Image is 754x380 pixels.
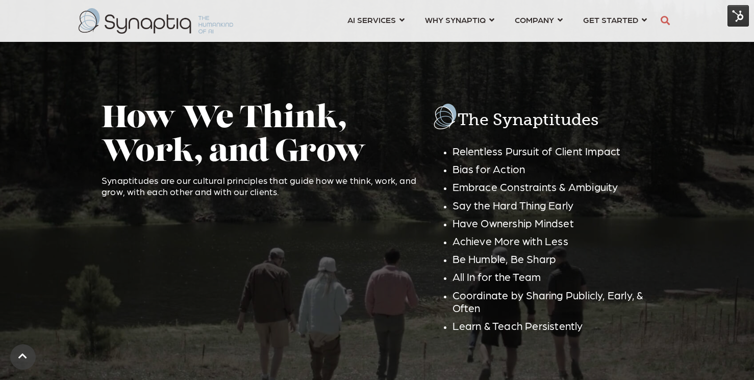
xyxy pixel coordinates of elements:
p: Say the Hard Thing Early [453,199,653,211]
img: HubSpot Tools Menu Toggle [727,5,749,27]
img: BIG-Butterflylogo-Artic-White01-01 [432,103,458,131]
p: Achieve More with Less [453,234,653,247]
h3: The Synaptitudes [432,103,653,131]
a: COMPANY [515,10,563,29]
nav: menu [337,3,657,39]
p: Embrace Constraints & Ambiguity [453,180,653,193]
span: GET STARTED [583,13,638,27]
p: All In for the Team [453,270,653,283]
img: synaptiq logo-2 [79,8,233,34]
p: Have Ownership Mindset [453,217,653,229]
p: Be Humble, Be Sharp [453,252,653,265]
span: WHY SYNAPTIQ [425,13,486,27]
p: Synaptitudes are our cultural principles that guide how we think, work, and grow, with each other... [102,175,417,197]
p: Bias for Action [453,162,653,175]
p: Coordinate by Sharing Publicly, Early, & Often [453,289,653,314]
p: Relentless Pursuit of Client Impact [453,145,653,157]
a: AI SERVICES [347,10,405,29]
span: COMPANY [515,13,554,27]
a: GET STARTED [583,10,647,29]
p: Learn & Teach Persistently [453,319,653,332]
span: AI SERVICES [347,13,396,27]
h2: How We Think, Work, and Grow [102,103,417,170]
a: WHY SYNAPTIQ [425,10,494,29]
